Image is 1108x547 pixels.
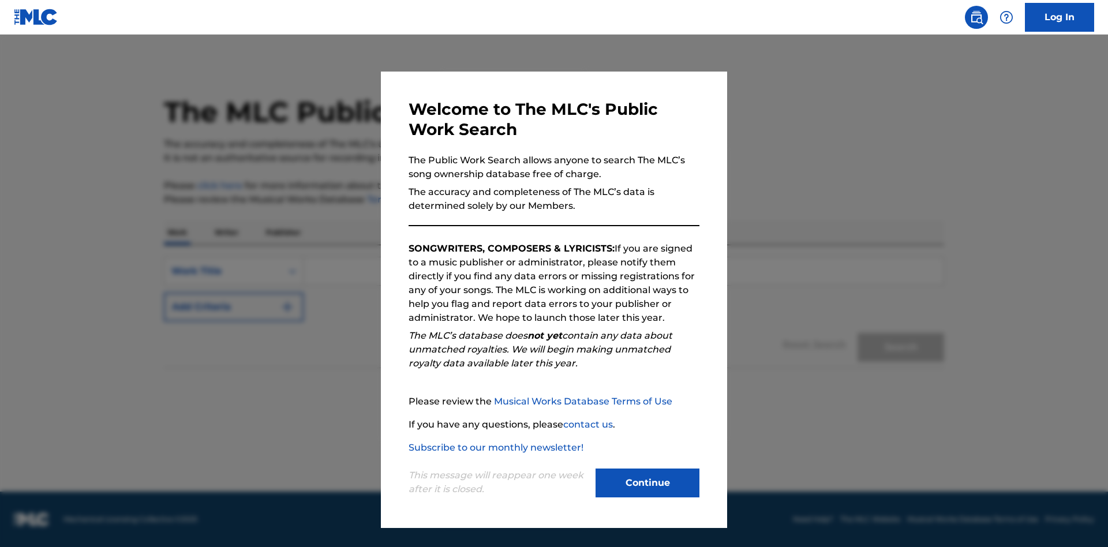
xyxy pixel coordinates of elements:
img: MLC Logo [14,9,58,25]
p: The accuracy and completeness of The MLC’s data is determined solely by our Members. [409,185,699,213]
strong: not yet [527,330,562,341]
p: If you have any questions, please . [409,418,699,432]
p: The Public Work Search allows anyone to search The MLC’s song ownership database free of charge. [409,153,699,181]
h3: Welcome to The MLC's Public Work Search [409,99,699,140]
p: If you are signed to a music publisher or administrator, please notify them directly if you find ... [409,242,699,325]
div: Help [995,6,1018,29]
a: Public Search [965,6,988,29]
img: search [969,10,983,24]
p: This message will reappear one week after it is closed. [409,469,589,496]
button: Continue [596,469,699,497]
strong: SONGWRITERS, COMPOSERS & LYRICISTS: [409,243,615,254]
a: Log In [1025,3,1094,32]
a: contact us [563,419,613,430]
img: help [1000,10,1013,24]
em: The MLC’s database does contain any data about unmatched royalties. We will begin making unmatche... [409,330,672,369]
a: Subscribe to our monthly newsletter! [409,442,583,453]
a: Musical Works Database Terms of Use [494,396,672,407]
p: Please review the [409,395,699,409]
